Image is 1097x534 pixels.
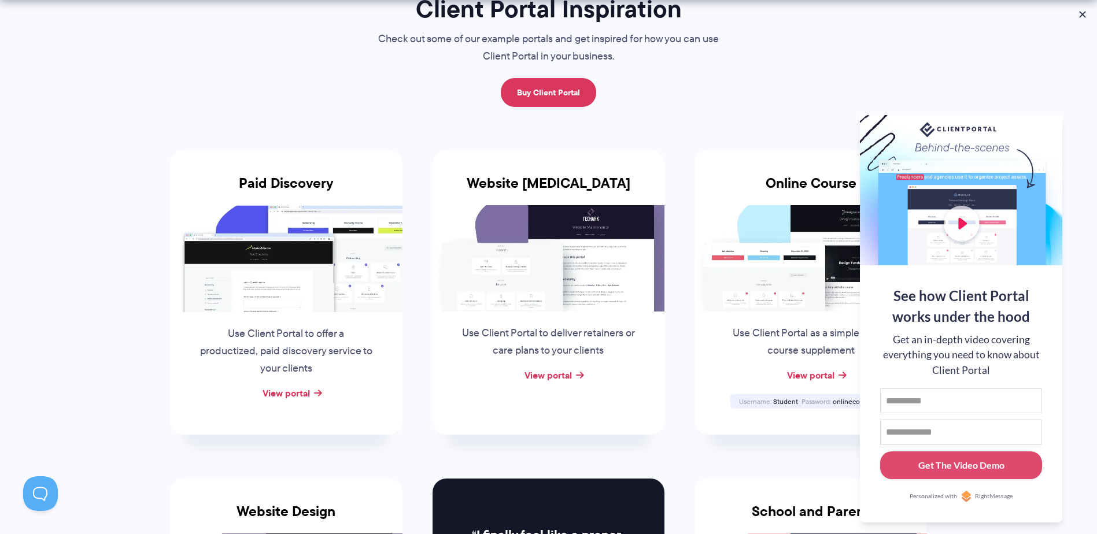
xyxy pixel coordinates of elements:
span: onlinecourse123 [833,396,882,406]
span: Password [801,396,831,406]
span: Student [773,396,798,406]
p: Use Client Portal as a simple online course supplement [723,325,899,359]
a: Buy Client Portal [501,78,596,107]
img: Personalized with RightMessage [961,491,972,502]
button: Get The Video Demo [880,451,1042,480]
a: View portal [525,368,572,382]
iframe: Toggle Customer Support [23,476,58,511]
span: Username [739,396,771,406]
a: View portal [787,368,834,382]
h3: Website Design [170,503,402,533]
div: Get The Video Demo [918,458,1004,472]
div: Get an in-depth video covering everything you need to know about Client Portal [880,332,1042,378]
h3: Paid Discovery [170,175,402,205]
p: Use Client Portal to deliver retainers or care plans to your clients [460,325,636,359]
span: RightMessage [975,492,1013,501]
h3: Online Course [695,175,927,205]
div: See how Client Portal works under the hood [880,285,1042,327]
span: Personalized with [910,492,957,501]
h3: Website [MEDICAL_DATA] [433,175,665,205]
p: Use Client Portal to offer a productized, paid discovery service to your clients [198,325,374,377]
p: Check out some of our example portals and get inspired for how you can use Client Portal in your ... [355,31,743,65]
a: Personalized withRightMessage [880,491,1042,502]
h3: School and Parent [695,503,927,533]
a: View portal [263,386,310,400]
